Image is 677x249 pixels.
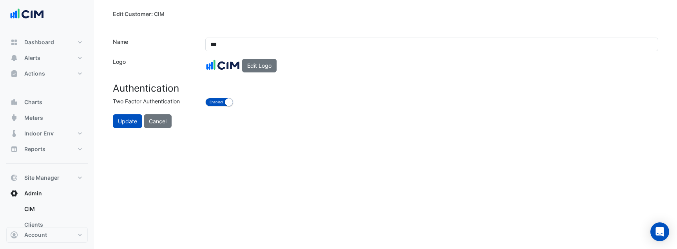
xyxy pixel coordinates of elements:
[6,66,88,81] button: Actions
[650,222,669,241] div: Open Intercom Messenger
[24,174,60,182] span: Site Manager
[10,174,18,182] app-icon: Site Manager
[24,54,40,62] span: Alerts
[6,110,88,126] button: Meters
[24,145,45,153] span: Reports
[205,58,241,73] img: customer-1-5003639e-5d1f-415d-973a-006ef8ccdefd
[6,94,88,110] button: Charts
[10,98,18,106] app-icon: Charts
[6,34,88,50] button: Dashboard
[6,126,88,141] button: Indoor Env
[10,70,18,78] app-icon: Actions
[24,70,45,78] span: Actions
[24,231,47,239] span: Account
[9,6,45,22] img: Company Logo
[113,83,658,94] h3: Authentication
[6,186,88,201] button: Admin
[144,114,172,128] button: Cancel
[113,10,165,18] div: Edit Customer: CIM
[24,38,54,46] span: Dashboard
[108,97,201,108] label: Two Factor Authentication
[10,38,18,46] app-icon: Dashboard
[18,217,88,233] a: Clients
[10,130,18,137] app-icon: Indoor Env
[242,59,277,72] button: Edit Logo
[24,189,42,197] span: Admin
[113,114,142,128] button: Update
[6,50,88,66] button: Alerts
[24,130,54,137] span: Indoor Env
[108,38,201,51] label: Name
[24,98,42,106] span: Charts
[6,227,88,243] button: Account
[24,114,43,122] span: Meters
[6,170,88,186] button: Site Manager
[10,189,18,197] app-icon: Admin
[10,54,18,62] app-icon: Alerts
[10,145,18,153] app-icon: Reports
[10,114,18,122] app-icon: Meters
[108,58,201,73] label: Logo
[6,141,88,157] button: Reports
[18,201,88,217] a: CIM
